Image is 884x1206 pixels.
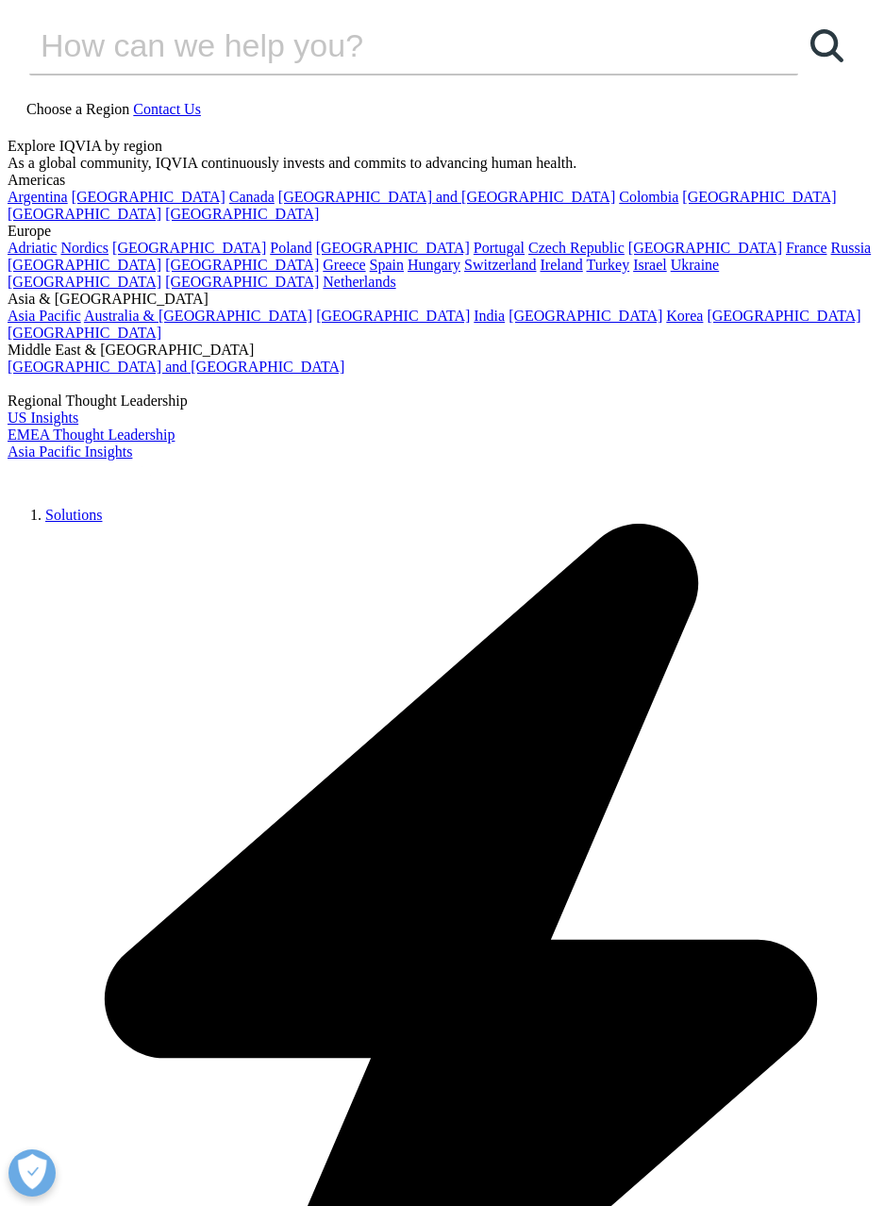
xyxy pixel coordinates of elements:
div: Asia & [GEOGRAPHIC_DATA] [8,291,876,308]
a: Greece [323,257,365,273]
a: Czech Republic [528,240,625,256]
a: [GEOGRAPHIC_DATA] [8,206,161,222]
div: Regional Thought Leadership [8,393,876,410]
img: IQVIA Healthcare Information Technology and Pharma Clinical Research Company [8,461,158,488]
a: Argentina [8,189,68,205]
a: [GEOGRAPHIC_DATA] [628,240,782,256]
a: Solutions [45,507,102,523]
div: Middle East & [GEOGRAPHIC_DATA] [8,342,876,359]
a: [GEOGRAPHIC_DATA] and [GEOGRAPHIC_DATA] [278,189,615,205]
a: Korea [666,308,703,324]
a: [GEOGRAPHIC_DATA] [165,274,319,290]
svg: Search [810,29,843,62]
a: US Insights [8,410,78,426]
a: [GEOGRAPHIC_DATA] [165,257,319,273]
a: Contact Us [133,101,201,117]
a: Australia & [GEOGRAPHIC_DATA] [84,308,312,324]
a: India [474,308,505,324]
a: [GEOGRAPHIC_DATA] [316,308,470,324]
a: [GEOGRAPHIC_DATA] [112,240,266,256]
a: Asia Pacific Insights [8,444,132,460]
span: Choose a Region [26,101,129,117]
a: Adriatic [8,240,57,256]
a: Asia Pacific [8,308,81,324]
a: France [786,240,827,256]
a: Nordics [60,240,108,256]
a: Ukraine [671,257,720,273]
a: [GEOGRAPHIC_DATA] [316,240,470,256]
a: Netherlands [323,274,395,290]
a: Russia [831,240,872,256]
a: Switzerland [464,257,536,273]
button: Open Preferences [8,1149,56,1197]
div: Europe [8,223,876,240]
a: [GEOGRAPHIC_DATA] [72,189,225,205]
a: [GEOGRAPHIC_DATA] [8,325,161,341]
a: [GEOGRAPHIC_DATA] [509,308,662,324]
div: As a global community, IQVIA continuously invests and commits to advancing human health. [8,155,876,172]
a: Poland [270,240,311,256]
a: [GEOGRAPHIC_DATA] [8,257,161,273]
a: [GEOGRAPHIC_DATA] [165,206,319,222]
a: [GEOGRAPHIC_DATA] [707,308,860,324]
a: Israel [633,257,667,273]
a: [GEOGRAPHIC_DATA] [682,189,836,205]
input: Search [29,17,744,74]
div: Americas [8,172,876,189]
a: EMEA Thought Leadership [8,427,175,443]
a: Ireland [540,257,582,273]
div: Explore IQVIA by region [8,138,876,155]
a: [GEOGRAPHIC_DATA] [8,274,161,290]
a: Colombia [619,189,678,205]
a: Canada [229,189,275,205]
a: Search [798,17,855,74]
a: [GEOGRAPHIC_DATA] and [GEOGRAPHIC_DATA] [8,359,344,375]
a: Hungary [408,257,460,273]
a: Portugal [474,240,525,256]
a: Turkey [587,257,630,273]
a: Spain [370,257,404,273]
